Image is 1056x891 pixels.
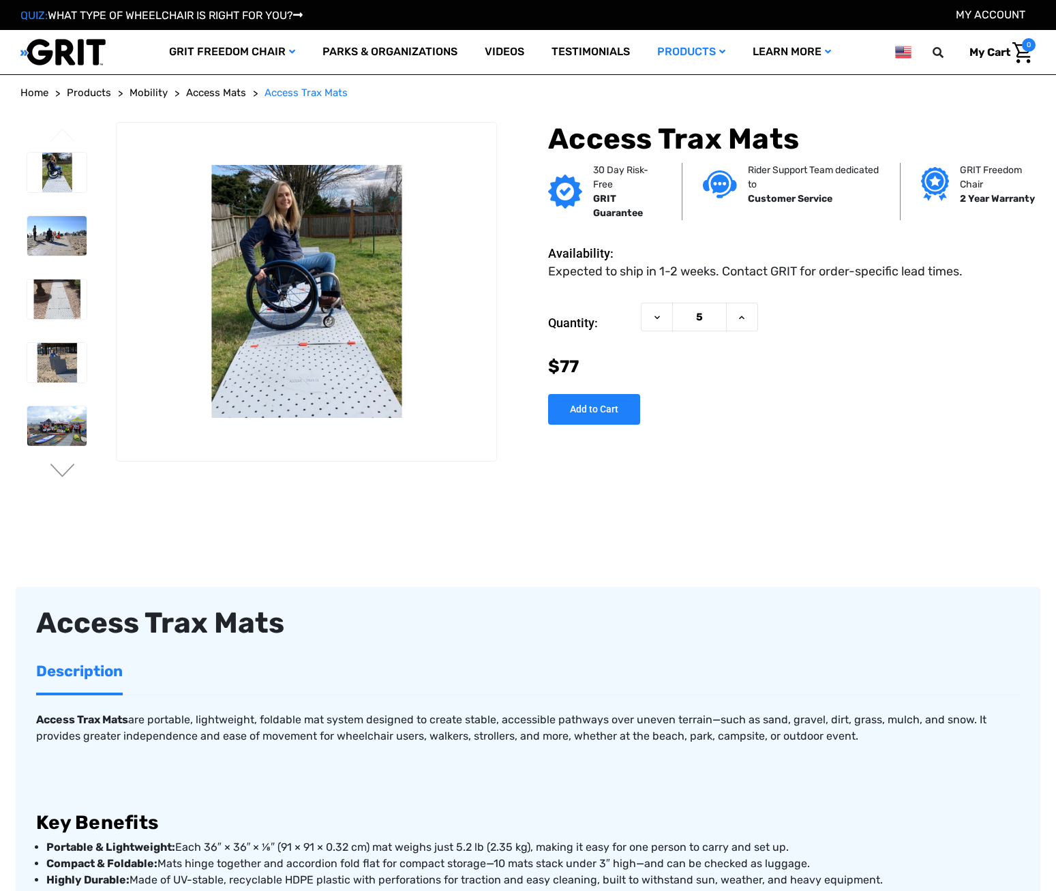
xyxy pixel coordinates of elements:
a: Access Mats [186,85,246,101]
a: Testimonials [538,30,644,74]
h1: Access Trax Mats [548,122,1036,156]
p: 30 Day Risk-Free [593,163,661,192]
a: Parks & Organizations [309,30,471,74]
img: Cart [1012,42,1032,63]
img: Access Trax Mats [27,280,87,319]
p: are portable, lightweight, foldable mat system designed to create stable, accessible pathways ove... [36,712,1020,744]
span: Access Trax Mats [265,87,348,99]
a: Access Trax Mats [265,85,348,101]
p: Mats hinge together and accordion fold flat for compact storage—10 mats stack under 3″ high—and c... [46,856,1020,872]
img: Access Trax Mats [27,343,87,382]
a: Description [36,650,123,693]
p: GRIT Freedom Chair [960,163,1040,192]
a: QUIZ:WHAT TYPE OF WHEELCHAIR IS RIGHT FOR YOU? [20,9,303,22]
strong: Portable & Lightweight: [46,841,175,854]
span: Mobility [130,87,168,99]
a: Cart with 0 items [959,38,1036,67]
span: QUIZ: [20,9,48,22]
a: Videos [471,30,538,74]
a: Products [67,85,111,101]
button: Go to slide 6 of 6 [48,128,77,145]
strong: GRIT Guarantee [593,193,643,219]
dt: Availability: [548,244,634,262]
dd: Expected to ship in 1-2 weeks. Contact GRIT for order-specific lead times. [548,262,963,281]
img: Access Trax Mats [117,165,496,419]
a: Products [644,30,739,74]
img: Access Trax Mats [27,216,87,256]
a: Account [956,8,1025,21]
strong: Access Trax Mats [36,713,128,726]
label: Quantity: [548,303,634,344]
strong: Highly Durable: [46,873,130,886]
span: Home [20,87,48,99]
span: Access Mats [186,87,246,99]
p: Each 36″ × 36″ × ⅛″ (91 × 91 × 0.32 cm) mat weighs just 5.2 lb (2.35 kg), making it easy for one ... [46,839,1020,856]
a: GRIT Freedom Chair [155,30,309,74]
a: Learn More [739,30,845,74]
p: Rider Support Team dedicated to [748,163,879,192]
strong: Key Benefits [36,811,158,834]
img: Access Trax Mats [27,406,87,446]
img: Access Trax Mats [27,153,87,192]
input: Search [939,38,959,67]
span: My Cart [969,46,1010,59]
nav: Breadcrumb [20,85,1036,101]
span: Products [67,87,111,99]
img: us.png [895,44,911,61]
img: Customer service [703,170,737,198]
strong: Customer Service [748,193,832,205]
button: Go to slide 2 of 6 [48,464,77,480]
span: 0 [1022,38,1036,52]
p: Made of UV-stable, recyclable HDPE plastic with perforations for traction and easy cleaning, buil... [46,872,1020,888]
img: Grit freedom [921,167,949,201]
a: Mobility [130,85,168,101]
img: GRIT All-Terrain Wheelchair and Mobility Equipment [20,38,106,66]
a: Home [20,85,48,101]
span: $77 [548,357,579,376]
strong: 2 Year Warranty [960,193,1035,205]
input: Add to Cart [548,394,640,425]
img: GRIT Guarantee [548,175,582,209]
div: Access Trax Mats [36,607,1020,639]
strong: Compact & Foldable: [46,857,157,870]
